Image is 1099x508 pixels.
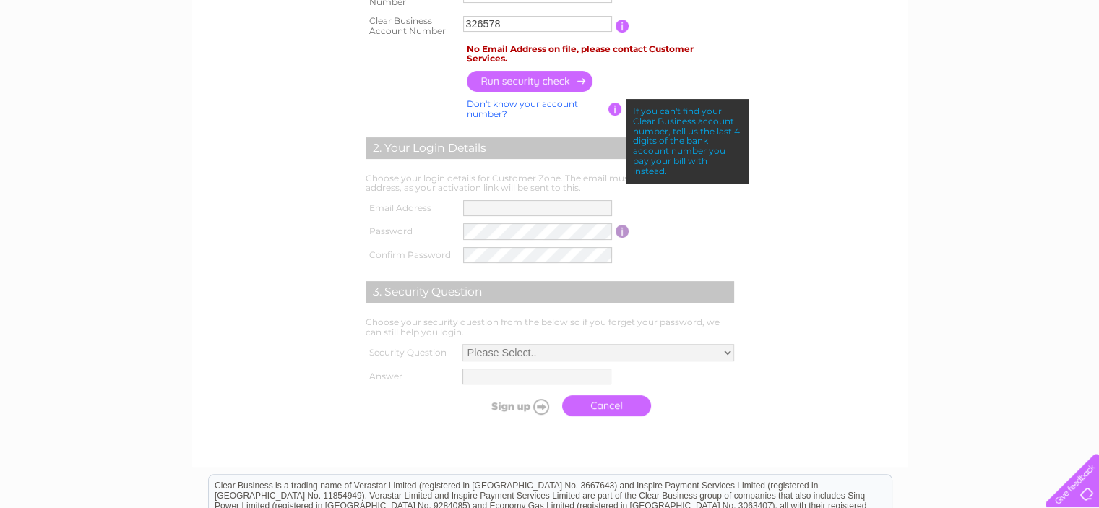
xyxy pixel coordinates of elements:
th: Confirm Password [362,244,460,267]
td: No Email Address on file, please contact Customer Services. [463,40,738,68]
div: 2. Your Login Details [366,137,734,159]
img: logo.png [38,38,112,82]
a: Contact [1055,61,1090,72]
div: If you can't find your Clear Business account number, tell us the last 4 digits of the bank accou... [626,99,749,184]
input: Information [616,20,629,33]
input: Submit [466,396,555,416]
th: Clear Business Account Number [362,12,460,40]
a: Blog [1025,61,1046,72]
th: Password [362,220,460,243]
input: Information [608,103,622,116]
th: Security Question [362,340,459,365]
a: Telecoms [973,61,1017,72]
input: Information [616,225,629,238]
div: Clear Business is a trading name of Verastar Limited (registered in [GEOGRAPHIC_DATA] No. 3667643... [209,8,892,70]
a: Don't know your account number? [467,98,578,119]
td: Choose your security question from the below so if you forget your password, we can still help yo... [362,314,738,341]
div: 3. Security Question [366,281,734,303]
a: Energy [933,61,965,72]
th: Answer [362,365,459,388]
th: Email Address [362,197,460,220]
a: 0333 014 3131 [827,7,926,25]
a: Water [897,61,924,72]
a: Cancel [562,395,651,416]
td: Choose your login details for Customer Zone. The email must be a valid email address, as your act... [362,170,738,197]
